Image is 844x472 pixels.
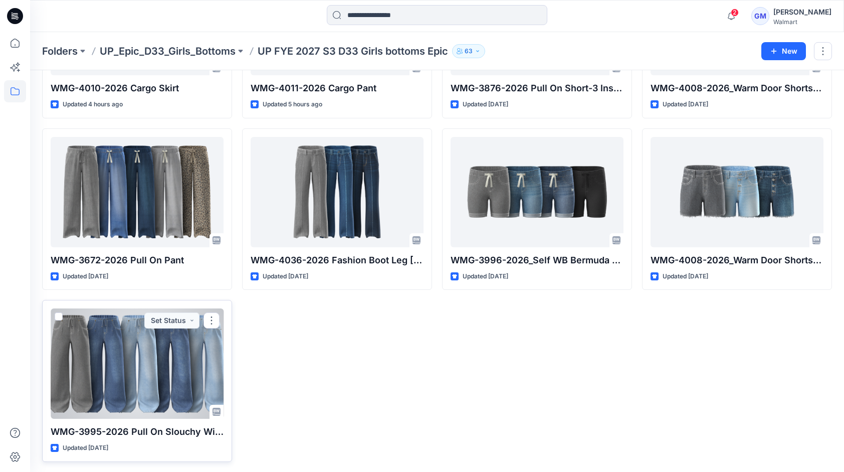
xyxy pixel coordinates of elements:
a: WMG-3996-2026_Self WB Bermuda Shorts [451,137,623,247]
a: UP_Epic_D33_Girls_Bottoms [100,44,236,58]
p: Updated [DATE] [663,271,708,282]
p: Updated [DATE] [63,271,108,282]
p: Updated [DATE] [263,271,308,282]
p: WMG-4036-2026 Fashion Boot Leg [PERSON_NAME] [251,253,424,267]
p: WMG-3995-2026 Pull On Slouchy Wide Leg [51,425,224,439]
a: WMG-4036-2026 Fashion Boot Leg Jean [251,137,424,247]
p: WMG-3996-2026_Self WB Bermuda Shorts [451,253,623,267]
p: Updated [DATE] [663,99,708,110]
a: WMG-3672-2026 Pull On Pant [51,137,224,247]
p: WMG-4011-2026 Cargo Pant [251,81,424,95]
a: Folders [42,44,78,58]
a: WMG-3995-2026 Pull On Slouchy Wide Leg [51,308,224,419]
p: WMG-4008-2026_Warm Door Shorts_Opt1 [651,253,823,267]
div: [PERSON_NAME] [773,6,831,18]
p: WMG-3876-2026 Pull On Short-3 Inseam [451,81,623,95]
a: WMG-4008-2026_Warm Door Shorts_Opt1 [651,137,823,247]
p: WMG-4010-2026 Cargo Skirt [51,81,224,95]
p: Updated [DATE] [463,271,508,282]
button: 63 [452,44,485,58]
p: Updated [DATE] [463,99,508,110]
p: Updated 5 hours ago [263,99,322,110]
p: 63 [465,46,473,57]
div: GM [751,7,769,25]
p: WMG-4008-2026_Warm Door Shorts_Opt2 [651,81,823,95]
p: Updated 4 hours ago [63,99,123,110]
p: UP FYE 2027 S3 D33 Girls bottoms Epic [258,44,448,58]
p: WMG-3672-2026 Pull On Pant [51,253,224,267]
button: New [761,42,806,60]
p: Updated [DATE] [63,443,108,453]
div: Walmart [773,18,831,26]
span: 2 [731,9,739,17]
